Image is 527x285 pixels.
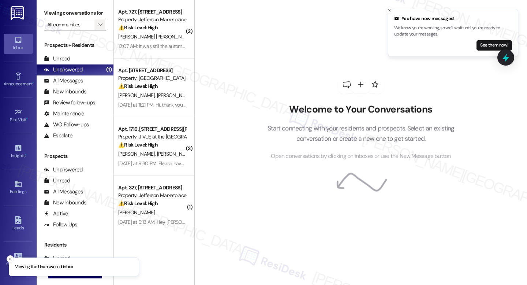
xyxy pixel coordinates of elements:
div: Residents [37,241,113,249]
div: 12:07 AM: It was still the automatic payment and any "delay" in the rent payment was not caused o... [118,43,347,49]
a: Guest Cards [4,250,33,270]
span: • [26,116,27,121]
div: [DATE] at 6:13 AM: Hey [PERSON_NAME]'ll be paying $120 this [DATE]... thank you in advance.....I'... [118,219,384,225]
span: [PERSON_NAME] [157,92,193,99]
div: (1) [104,64,113,75]
div: Property: [GEOGRAPHIC_DATA] [118,74,186,82]
a: Inbox [4,34,33,53]
div: Unread [44,55,70,63]
input: All communities [47,19,94,30]
strong: ⚠️ Risk Level: High [118,200,158,207]
span: • [33,80,34,85]
div: Maintenance [44,110,84,118]
button: Close toast [7,255,14,263]
span: [PERSON_NAME] [118,92,157,99]
div: New Inbounds [44,199,86,207]
span: [PERSON_NAME] [157,151,195,157]
button: See them now! [476,40,512,51]
strong: ⚠️ Risk Level: High [118,24,158,31]
span: [PERSON_NAME] [118,151,157,157]
div: Apt. 727, [STREET_ADDRESS] [118,8,186,16]
div: Follow Ups [44,221,78,229]
div: Unanswered [44,66,83,74]
span: [PERSON_NAME] [PERSON_NAME] [118,33,193,40]
strong: ⚠️ Risk Level: High [118,83,158,89]
div: New Inbounds [44,88,86,96]
div: All Messages [44,188,83,196]
div: Review follow-ups [44,99,95,107]
div: You have new messages! [394,15,512,22]
a: Insights • [4,142,33,162]
div: [DATE] at 11:21 PM: Hi, thank you so much! I appreciate it. Might you happen to know the number f... [118,101,477,108]
i:  [98,22,102,27]
p: We know you're working, so we'll wait until you're ready to update your messages. [394,25,512,38]
div: Prospects + Residents [37,41,113,49]
div: Apt. 1716, [STREET_ADDRESS][PERSON_NAME] [118,125,186,133]
div: Unread [44,177,70,185]
div: Property: J VUE at the [GEOGRAPHIC_DATA] [118,133,186,141]
h2: Welcome to Your Conversations [256,104,466,115]
div: All Messages [44,77,83,85]
div: Apt. [STREET_ADDRESS] [118,67,186,74]
span: Open conversations by clicking on inboxes or use the New Message button [271,152,451,161]
a: Leads [4,214,33,234]
div: Property: Jefferson Marketplace [118,16,186,23]
div: Apt. 327, [STREET_ADDRESS] [118,184,186,192]
p: Viewing the Unanswered inbox [15,264,73,270]
div: Unanswered [44,166,83,174]
a: Site Visit • [4,106,33,126]
label: Viewing conversations for [44,7,106,19]
a: Buildings [4,178,33,197]
div: [DATE] at 9:30 PM: Please have someone call me to address the rent and why it's not going through [118,160,328,167]
strong: ⚠️ Risk Level: High [118,141,158,148]
div: Active [44,210,68,218]
span: [PERSON_NAME] [118,209,155,216]
img: ResiDesk Logo [11,6,26,20]
p: Start connecting with your residents and prospects. Select an existing conversation or create a n... [256,123,466,144]
span: • [25,152,26,157]
div: Property: Jefferson Marketplace [118,192,186,199]
div: WO Follow-ups [44,121,89,129]
div: Prospects [37,152,113,160]
button: Close toast [386,7,393,14]
div: Escalate [44,132,72,140]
